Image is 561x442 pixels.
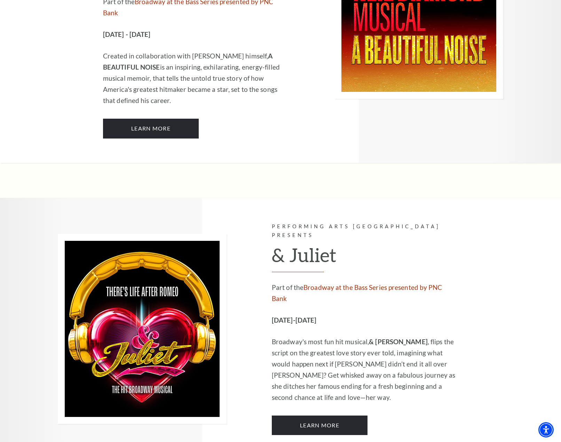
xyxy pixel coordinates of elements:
strong: [DATE] - [DATE] [103,30,151,38]
p: Performing Arts [GEOGRAPHIC_DATA] Presents [272,222,458,240]
h2: & Juliet [272,244,458,272]
p: Broadway's most fun hit musical, , flips the script on the greatest love story ever told, imagini... [272,336,458,403]
p: Created in collaboration with [PERSON_NAME] himself, is an inspiring, exhilarating, energy-filled... [103,50,289,106]
strong: & [PERSON_NAME] [369,338,428,346]
p: Part of the [272,282,458,304]
a: Learn More A Beautiful Noise: The Neil Diamond Musical [103,119,199,138]
strong: A BEAUTIFUL NOISE [103,52,272,71]
div: Accessibility Menu [538,422,554,437]
a: Broadway at the Bass Series presented by PNC Bank [272,283,442,302]
a: Learn More & Juliet [272,416,368,435]
strong: [DATE]-[DATE] [272,316,316,324]
img: Performing Arts Fort Worth Presents [58,234,227,424]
